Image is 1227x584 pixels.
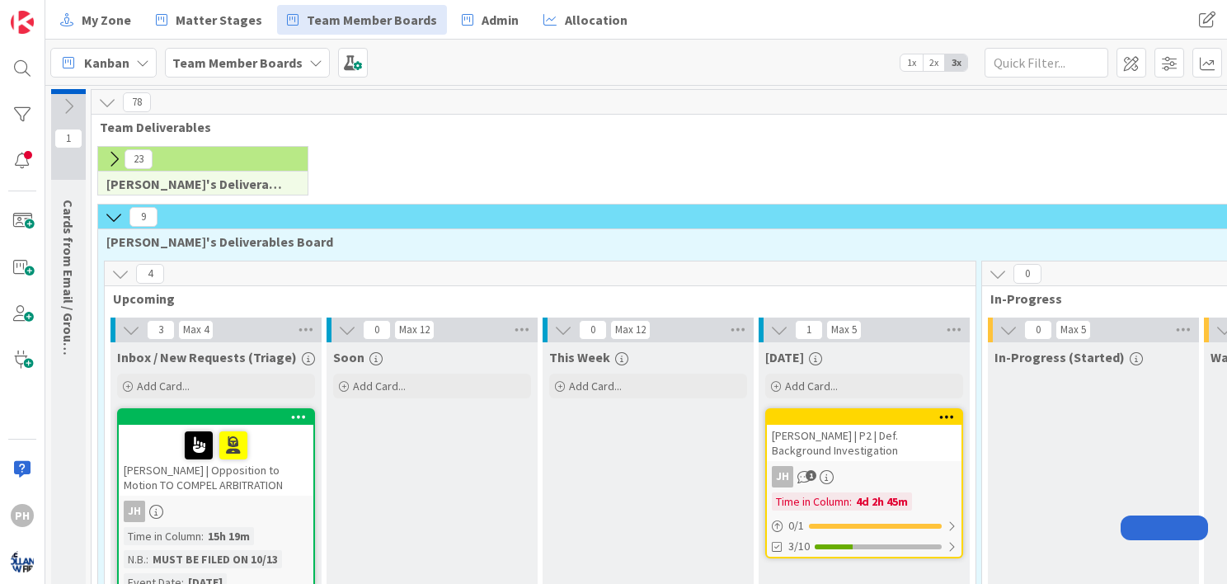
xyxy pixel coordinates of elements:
div: [PERSON_NAME] | Opposition to Motion TO COMPEL ARBITRATION [119,410,313,496]
span: 1x [900,54,923,71]
div: [PERSON_NAME] | P2 | Def. Background Investigation [767,410,961,461]
div: Max 5 [831,326,857,334]
span: 0 [579,320,607,340]
div: 15h 19m [204,527,254,545]
span: 0 [1013,264,1041,284]
div: JH [772,466,793,487]
span: Team Member Boards [307,10,437,30]
span: Matter Stages [176,10,262,30]
span: 0 / 1 [788,517,804,535]
span: Soon [333,349,364,365]
a: Allocation [534,5,637,35]
div: JH [119,501,313,522]
img: Visit kanbanzone.com [11,11,34,34]
span: In-Progress (Started) [994,349,1125,365]
div: [PERSON_NAME] | P2 | Def. Background Investigation [767,425,961,461]
span: My Zone [82,10,131,30]
span: : [849,492,852,511]
span: 1 [806,470,816,481]
div: Time in Column [772,492,849,511]
span: Upcoming [113,290,955,307]
span: Add Card... [137,379,190,393]
span: : [201,527,204,545]
div: Max 12 [615,326,646,334]
b: Team Member Boards [172,54,303,71]
span: Add Card... [785,379,838,393]
span: 3/10 [788,538,810,555]
span: Jamie's Deliverables Board [106,176,287,192]
div: JH [124,501,145,522]
a: My Zone [50,5,141,35]
span: 23 [125,149,153,169]
span: 1 [54,129,82,148]
input: Quick Filter... [985,48,1108,78]
span: 3 [147,320,175,340]
div: 4d 2h 45m [852,492,912,511]
a: Team Member Boards [277,5,447,35]
span: Today [765,349,804,365]
div: Max 4 [183,326,209,334]
span: Allocation [565,10,628,30]
span: This Week [549,349,610,365]
div: JH [767,466,961,487]
div: Max 5 [1060,326,1086,334]
span: 1 [795,320,823,340]
span: 0 [363,320,391,340]
div: MUST BE FILED ON 10/13 [148,550,282,568]
span: Admin [482,10,519,30]
span: : [146,550,148,568]
span: 4 [136,264,164,284]
div: Max 12 [399,326,430,334]
div: Time in Column [124,527,201,545]
span: Inbox / New Requests (Triage) [117,349,297,365]
span: Add Card... [353,379,406,393]
a: Matter Stages [146,5,272,35]
span: 78 [123,92,151,112]
div: PH [11,504,34,527]
span: Cards from Email / Group Triage [60,200,77,391]
span: 9 [129,207,157,227]
span: 0 [1024,320,1052,340]
span: 3x [945,54,967,71]
a: Admin [452,5,529,35]
img: avatar [11,550,34,573]
div: [PERSON_NAME] | Opposition to Motion TO COMPEL ARBITRATION [119,425,313,496]
span: Add Card... [569,379,622,393]
div: N.B. [124,550,146,568]
span: Kanban [84,53,129,73]
span: 2x [923,54,945,71]
div: 0/1 [767,516,961,536]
